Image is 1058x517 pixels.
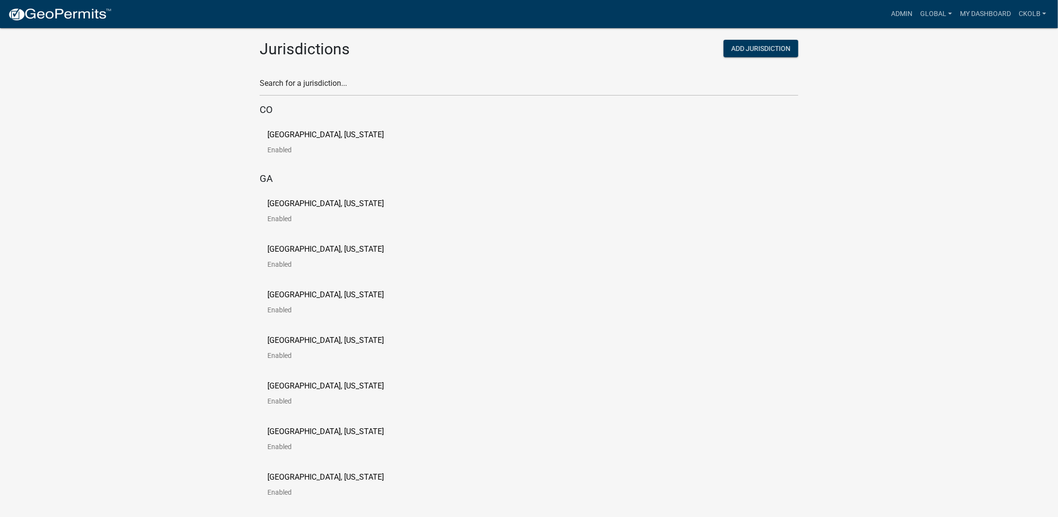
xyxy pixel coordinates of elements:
button: Add Jurisdiction [724,40,798,57]
a: ckolb [1015,5,1050,23]
p: Enabled [267,146,399,153]
p: [GEOGRAPHIC_DATA], [US_STATE] [267,200,384,208]
p: [GEOGRAPHIC_DATA], [US_STATE] [267,382,384,390]
p: [GEOGRAPHIC_DATA], [US_STATE] [267,131,384,139]
p: Enabled [267,443,399,450]
p: Enabled [267,352,399,359]
a: [GEOGRAPHIC_DATA], [US_STATE]Enabled [267,291,399,321]
a: Global [917,5,957,23]
p: [GEOGRAPHIC_DATA], [US_STATE] [267,245,384,253]
p: Enabled [267,398,399,404]
h5: CO [260,104,798,115]
p: [GEOGRAPHIC_DATA], [US_STATE] [267,473,384,481]
a: [GEOGRAPHIC_DATA], [US_STATE]Enabled [267,245,399,275]
a: [GEOGRAPHIC_DATA], [US_STATE]Enabled [267,473,399,503]
a: [GEOGRAPHIC_DATA], [US_STATE]Enabled [267,131,399,161]
a: Admin [888,5,917,23]
p: Enabled [267,215,399,222]
p: Enabled [267,261,399,268]
a: [GEOGRAPHIC_DATA], [US_STATE]Enabled [267,428,399,458]
h2: Jurisdictions [260,40,522,58]
p: [GEOGRAPHIC_DATA], [US_STATE] [267,337,384,344]
p: Enabled [267,307,399,313]
a: [GEOGRAPHIC_DATA], [US_STATE]Enabled [267,200,399,230]
a: [GEOGRAPHIC_DATA], [US_STATE]Enabled [267,382,399,412]
a: My Dashboard [956,5,1015,23]
p: Enabled [267,489,399,496]
p: [GEOGRAPHIC_DATA], [US_STATE] [267,291,384,299]
p: [GEOGRAPHIC_DATA], [US_STATE] [267,428,384,436]
a: [GEOGRAPHIC_DATA], [US_STATE]Enabled [267,337,399,367]
h5: GA [260,173,798,184]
